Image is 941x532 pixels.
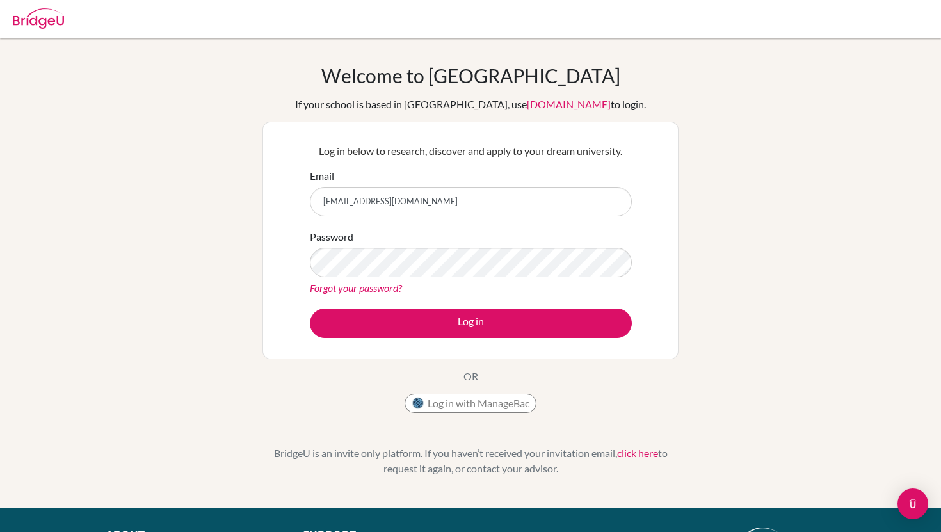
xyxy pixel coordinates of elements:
div: If your school is based in [GEOGRAPHIC_DATA], use to login. [295,97,646,112]
label: Email [310,168,334,184]
button: Log in [310,309,632,338]
p: OR [463,369,478,384]
a: click here [617,447,658,459]
p: Log in below to research, discover and apply to your dream university. [310,143,632,159]
img: Bridge-U [13,8,64,29]
button: Log in with ManageBac [405,394,536,413]
a: Forgot your password? [310,282,402,294]
h1: Welcome to [GEOGRAPHIC_DATA] [321,64,620,87]
div: Open Intercom Messenger [897,488,928,519]
p: BridgeU is an invite only platform. If you haven’t received your invitation email, to request it ... [262,446,679,476]
a: [DOMAIN_NAME] [527,98,611,110]
label: Password [310,229,353,245]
